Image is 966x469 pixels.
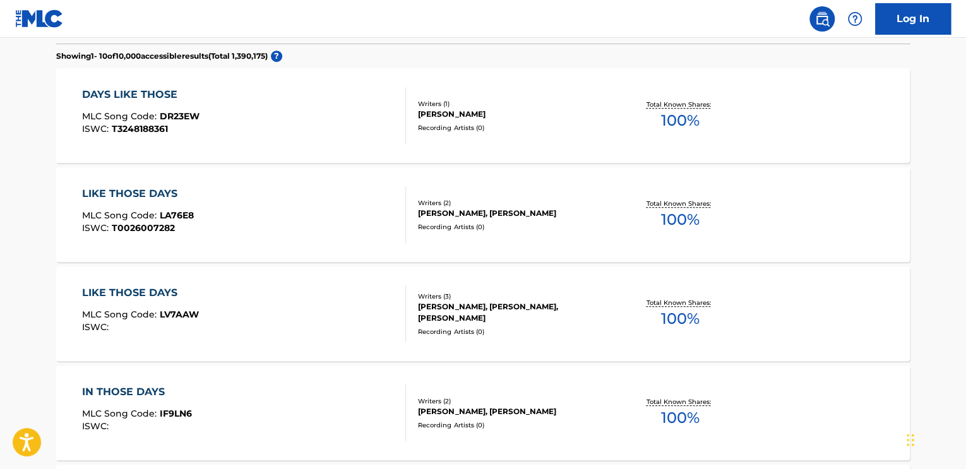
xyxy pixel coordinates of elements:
span: T3248188361 [112,123,168,134]
div: IN THOSE DAYS [82,384,192,400]
div: Writers ( 1 ) [418,99,609,109]
img: MLC Logo [15,9,64,28]
span: MLC Song Code : [82,309,160,320]
span: DR23EW [160,110,200,122]
span: T0026007282 [112,222,175,234]
span: MLC Song Code : [82,210,160,221]
div: Help [842,6,868,32]
a: DAYS LIKE THOSEMLC Song Code:DR23EWISWC:T3248188361Writers (1)[PERSON_NAME]Recording Artists (0)T... [56,68,910,163]
div: LIKE THOSE DAYS [82,285,199,300]
div: Recording Artists ( 0 ) [418,123,609,133]
p: Total Known Shares: [646,100,713,109]
span: 100 % [660,407,699,429]
a: Public Search [809,6,835,32]
div: DAYS LIKE THOSE [82,87,200,102]
div: [PERSON_NAME], [PERSON_NAME], [PERSON_NAME] [418,301,609,324]
div: Writers ( 2 ) [418,396,609,406]
span: LA76E8 [160,210,194,221]
div: Writers ( 2 ) [418,198,609,208]
div: Writers ( 3 ) [418,292,609,301]
a: LIKE THOSE DAYSMLC Song Code:LV7AAWISWC:Writers (3)[PERSON_NAME], [PERSON_NAME], [PERSON_NAME]Rec... [56,266,910,361]
span: ? [271,50,282,62]
a: IN THOSE DAYSMLC Song Code:IF9LN6ISWC:Writers (2)[PERSON_NAME], [PERSON_NAME]Recording Artists (0... [56,365,910,460]
span: 100 % [660,109,699,132]
span: MLC Song Code : [82,110,160,122]
p: Showing 1 - 10 of 10,000 accessible results (Total 1,390,175 ) [56,50,268,62]
div: Recording Artists ( 0 ) [418,420,609,430]
p: Total Known Shares: [646,397,713,407]
div: Recording Artists ( 0 ) [418,327,609,336]
iframe: Chat Widget [903,408,966,469]
img: search [814,11,830,27]
div: Drag [907,421,914,459]
div: LIKE THOSE DAYS [82,186,194,201]
span: IF9LN6 [160,408,192,419]
div: Recording Artists ( 0 ) [418,222,609,232]
img: help [847,11,862,27]
span: 100 % [660,307,699,330]
span: LV7AAW [160,309,199,320]
a: Log In [875,3,951,35]
span: ISWC : [82,123,112,134]
p: Total Known Shares: [646,199,713,208]
a: LIKE THOSE DAYSMLC Song Code:LA76E8ISWC:T0026007282Writers (2)[PERSON_NAME], [PERSON_NAME]Recordi... [56,167,910,262]
span: ISWC : [82,420,112,432]
div: [PERSON_NAME] [418,109,609,120]
p: Total Known Shares: [646,298,713,307]
span: MLC Song Code : [82,408,160,419]
span: 100 % [660,208,699,231]
div: [PERSON_NAME], [PERSON_NAME] [418,208,609,219]
div: [PERSON_NAME], [PERSON_NAME] [418,406,609,417]
span: ISWC : [82,222,112,234]
span: ISWC : [82,321,112,333]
